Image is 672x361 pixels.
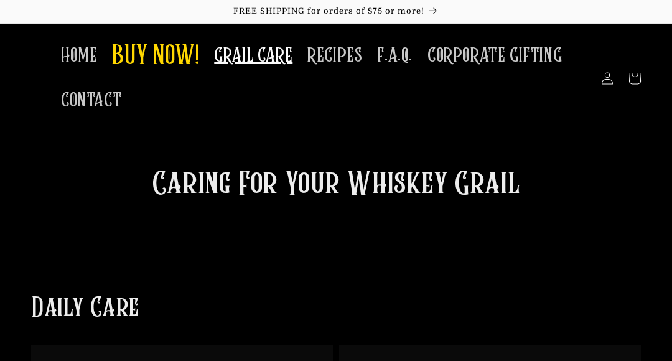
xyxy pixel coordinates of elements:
[105,32,207,82] a: BUY NOW!
[61,44,97,68] span: HOME
[112,40,199,74] span: BUY NOW!
[31,291,139,327] h2: Daily Care
[370,36,420,75] a: F.A.Q.
[427,44,562,68] span: CORPORATE GIFTING
[214,44,292,68] span: GRAIL CARE
[307,44,362,68] span: RECIPES
[61,88,122,113] span: CONTACT
[377,44,413,68] span: F.A.Q.
[207,36,300,75] a: GRAIL CARE
[54,36,105,75] a: HOME
[93,164,579,207] h2: Caring For Your Whiskey Grail
[300,36,370,75] a: RECIPES
[420,36,569,75] a: CORPORATE GIFTING
[54,81,129,120] a: CONTACT
[12,6,660,17] p: FREE SHIPPING for orders of $75 or more!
